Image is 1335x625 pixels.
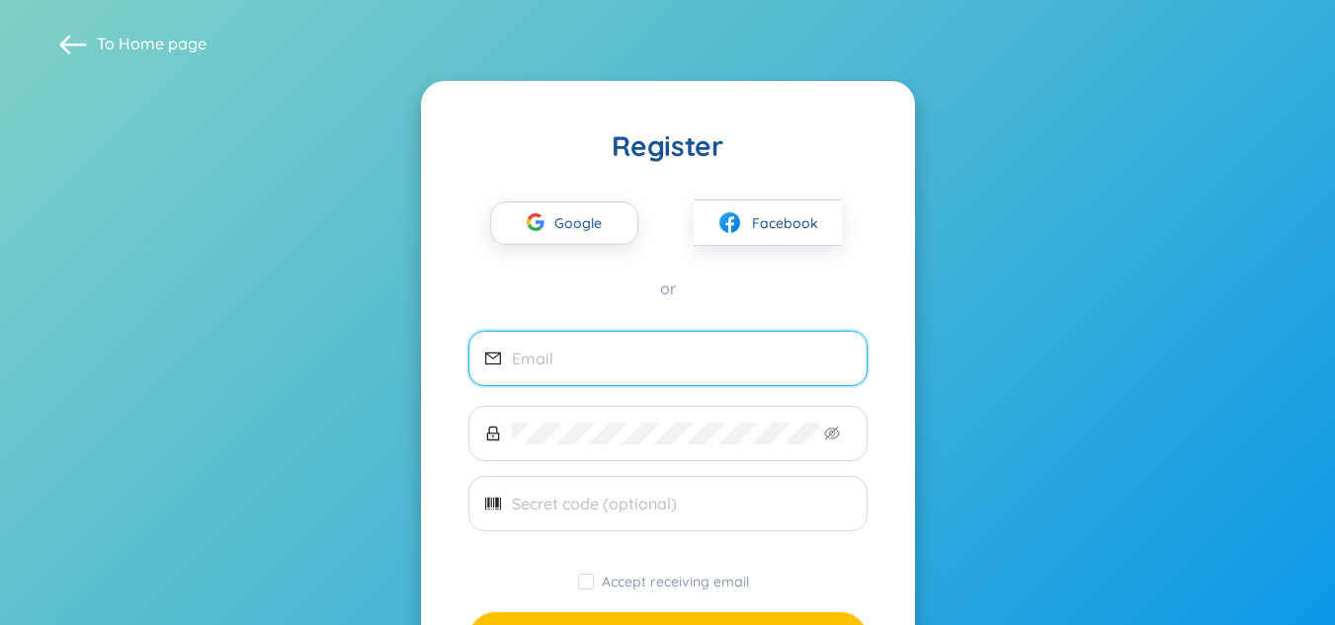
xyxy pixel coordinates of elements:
input: Email [512,348,851,369]
span: eye-invisible [824,426,840,441]
div: Register [468,128,868,164]
div: or [468,277,868,299]
span: mail [485,351,501,366]
button: facebookFacebook [694,199,842,246]
span: Google [554,202,612,244]
span: Accept receiving email [594,573,757,590]
span: lock [485,426,501,441]
span: To [97,33,207,54]
button: Google [490,201,638,245]
a: Home page [119,34,207,53]
img: facebook [717,210,742,235]
span: barcode [485,496,501,511]
span: Facebook [752,212,818,234]
input: Secret code (optional) [512,493,851,514]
